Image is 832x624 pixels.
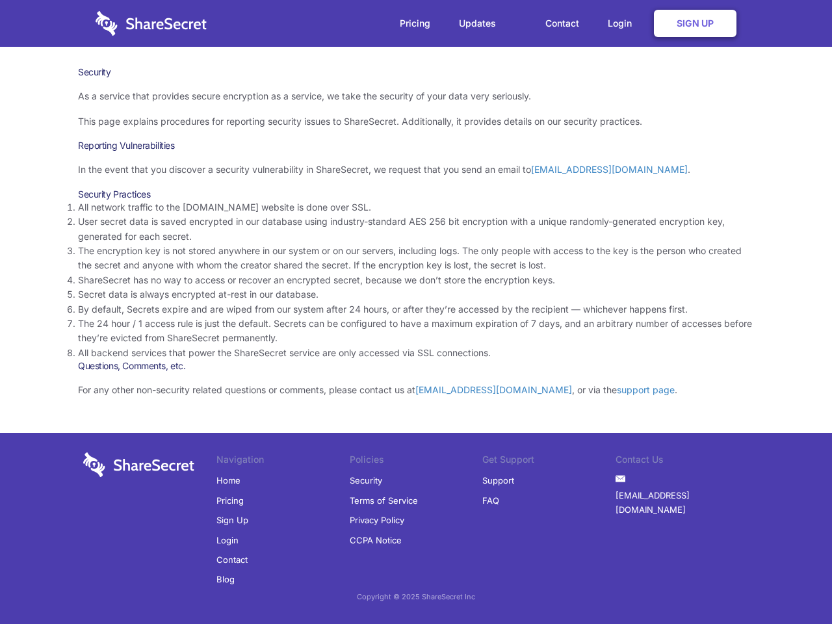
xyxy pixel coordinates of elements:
[78,200,754,214] li: All network traffic to the [DOMAIN_NAME] website is done over SSL.
[83,452,194,477] img: logo-wordmark-white-trans-d4663122ce5f474addd5e946df7df03e33cb6a1c49d2221995e7729f52c070b2.svg
[78,287,754,302] li: Secret data is always encrypted at-rest in our database.
[78,273,754,287] li: ShareSecret has no way to access or recover an encrypted secret, because we don’t store the encry...
[216,569,235,589] a: Blog
[387,3,443,44] a: Pricing
[350,491,418,510] a: Terms of Service
[482,491,499,510] a: FAQ
[78,188,754,200] h3: Security Practices
[216,471,240,490] a: Home
[654,10,736,37] a: Sign Up
[78,162,754,177] p: In the event that you discover a security vulnerability in ShareSecret, we request that you send ...
[216,452,350,471] li: Navigation
[78,140,754,151] h3: Reporting Vulnerabilities
[350,510,404,530] a: Privacy Policy
[350,452,483,471] li: Policies
[96,11,207,36] img: logo-wordmark-white-trans-d4663122ce5f474addd5e946df7df03e33cb6a1c49d2221995e7729f52c070b2.svg
[617,384,675,395] a: support page
[482,471,514,490] a: Support
[78,360,754,372] h3: Questions, Comments, etc.
[216,550,248,569] a: Contact
[78,383,754,397] p: For any other non-security related questions or comments, please contact us at , or via the .
[216,491,244,510] a: Pricing
[78,66,754,78] h1: Security
[415,384,572,395] a: [EMAIL_ADDRESS][DOMAIN_NAME]
[350,530,402,550] a: CCPA Notice
[616,452,749,471] li: Contact Us
[78,244,754,273] li: The encryption key is not stored anywhere in our system or on our servers, including logs. The on...
[532,3,592,44] a: Contact
[78,302,754,317] li: By default, Secrets expire and are wiped from our system after 24 hours, or after they’re accesse...
[350,471,382,490] a: Security
[595,3,651,44] a: Login
[616,486,749,520] a: [EMAIL_ADDRESS][DOMAIN_NAME]
[216,530,239,550] a: Login
[531,164,688,175] a: [EMAIL_ADDRESS][DOMAIN_NAME]
[78,89,754,103] p: As a service that provides secure encryption as a service, we take the security of your data very...
[78,346,754,360] li: All backend services that power the ShareSecret service are only accessed via SSL connections.
[78,114,754,129] p: This page explains procedures for reporting security issues to ShareSecret. Additionally, it prov...
[78,214,754,244] li: User secret data is saved encrypted in our database using industry-standard AES 256 bit encryptio...
[482,452,616,471] li: Get Support
[216,510,248,530] a: Sign Up
[78,317,754,346] li: The 24 hour / 1 access rule is just the default. Secrets can be configured to have a maximum expi...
